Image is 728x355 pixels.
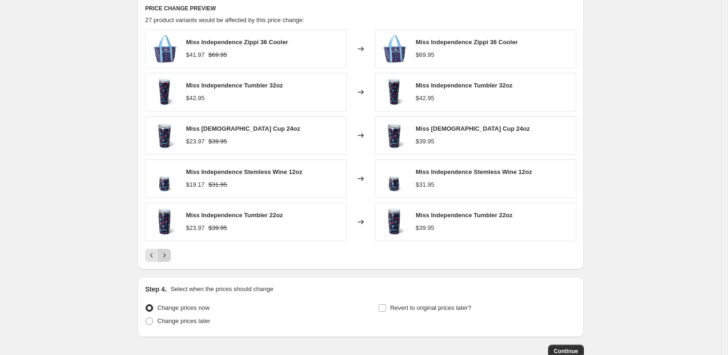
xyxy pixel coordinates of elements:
div: $23.97 [186,223,205,233]
div: $41.97 [186,50,205,60]
nav: Pagination [145,249,171,262]
img: S102-T22-ID_1_80x.jpg [380,208,408,236]
span: Miss Independence Tumbler 32oz [416,82,512,89]
h2: Step 4. [145,284,167,294]
img: S602-CZIP-ID_1_80x.jpg [380,35,408,63]
strike: $39.95 [209,137,227,146]
p: Select when the prices should change [170,284,273,294]
span: Miss Independence Tumbler 32oz [186,82,283,89]
img: S102-C12-ID_1_80x.jpg [380,165,408,193]
strike: $39.95 [209,223,227,233]
span: Miss Independence Stemless Wine 12oz [186,168,302,175]
img: S102-C32-ID_1_80x.jpg [150,78,178,106]
div: $31.95 [416,180,434,189]
span: 27 product variants would be affected by this price change: [145,16,304,24]
h6: PRICE CHANGE PREVIEW [145,5,576,12]
span: Change prices later [157,317,210,324]
img: S102-T22-ID_1_80x.jpg [150,208,178,236]
span: Miss Independence Tumbler 22oz [416,212,512,219]
span: Miss [DEMOGRAPHIC_DATA] Cup 24oz [186,125,300,132]
div: $23.97 [186,137,205,146]
span: Miss Independence Stemless Wine 12oz [416,168,532,175]
span: Miss Independence Tumbler 22oz [186,212,283,219]
strike: $69.95 [209,50,227,60]
div: $19.17 [186,180,205,189]
span: Miss Independence Zippi 36 Cooler [186,39,288,46]
button: Next [158,249,171,262]
button: Previous [145,249,158,262]
div: $69.95 [416,50,434,60]
span: Continue [554,347,578,355]
strike: $31.95 [209,180,227,189]
div: $42.95 [416,94,434,103]
span: Miss Independence Zippi 36 Cooler [416,39,518,46]
span: Revert to original prices later? [390,304,472,311]
img: S102-C12-ID_1_80x.jpg [150,165,178,193]
div: $39.95 [416,137,434,146]
img: S102-C24-ID_1_80x.jpg [380,121,408,150]
img: S602-CZIP-ID_1_80x.jpg [150,35,178,63]
span: Miss [DEMOGRAPHIC_DATA] Cup 24oz [416,125,530,132]
div: $39.95 [416,223,434,233]
span: Change prices now [157,304,209,311]
div: $42.95 [186,94,205,103]
img: S102-C32-ID_1_80x.jpg [380,78,408,106]
img: S102-C24-ID_1_80x.jpg [150,121,178,150]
